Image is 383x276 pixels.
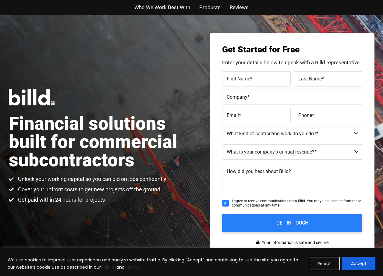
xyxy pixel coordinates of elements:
[16,196,105,203] span: Get paid within 24 hours for projects
[222,45,362,54] h3: Get Started for Free
[125,264,138,270] a: Terms
[227,168,291,174] span: How did you hear about Billd?
[298,76,322,81] span: Last Name
[16,175,166,183] span: Unlock your working capital so you can bid on jobs confidently
[230,3,249,12] a: Reviews
[232,199,362,208] span: I agree to receive communications from Billd. You may unsubscribe from these communications at an...
[8,256,304,271] p: We use cookies to improve user experience and analyze website traffic. By clicking “Accept” and c...
[222,200,229,207] input: I agree to receive communications from Billd. You may unsubscribe from these communications at an...
[227,76,250,81] span: First Name
[134,3,190,12] a: Who We Work Best With
[227,112,239,118] span: Email
[101,264,116,270] a: Policies
[298,112,312,118] span: Phone
[16,186,160,193] span: Cover your upfront costs to get new projects off the ground
[227,94,247,100] span: Company
[199,3,221,12] a: Products
[260,238,328,247] span: Your information is safe and secure
[342,257,375,270] button: Accept
[309,257,340,270] button: Reject
[9,115,192,169] h1: Financial solutions built for commercial subcontractors
[222,60,362,65] p: Enter your details below to speak with a Billd representative.
[222,214,362,232] input: GET IN TOUCH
